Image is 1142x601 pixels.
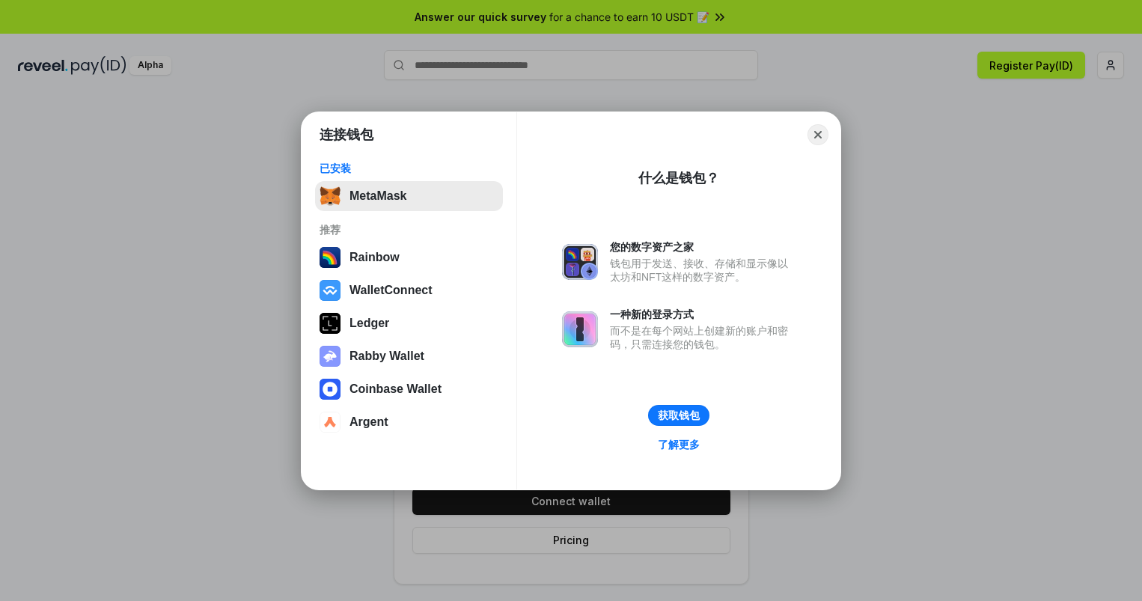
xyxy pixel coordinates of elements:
img: svg+xml,%3Csvg%20width%3D%22120%22%20height%3D%22120%22%20viewBox%3D%220%200%20120%20120%22%20fil... [320,247,341,268]
div: 而不是在每个网站上创建新的账户和密码，只需连接您的钱包。 [610,324,796,351]
button: WalletConnect [315,275,503,305]
button: Ledger [315,308,503,338]
button: Coinbase Wallet [315,374,503,404]
div: 推荐 [320,223,498,237]
div: Ledger [349,317,389,330]
button: Close [807,124,828,145]
div: 获取钱包 [658,409,700,422]
button: Rabby Wallet [315,341,503,371]
div: Rabby Wallet [349,350,424,363]
img: svg+xml,%3Csvg%20xmlns%3D%22http%3A%2F%2Fwww.w3.org%2F2000%2Fsvg%22%20fill%3D%22none%22%20viewBox... [320,346,341,367]
img: svg+xml,%3Csvg%20width%3D%2228%22%20height%3D%2228%22%20viewBox%3D%220%200%2028%2028%22%20fill%3D... [320,280,341,301]
img: svg+xml,%3Csvg%20fill%3D%22none%22%20height%3D%2233%22%20viewBox%3D%220%200%2035%2033%22%20width%... [320,186,341,207]
img: svg+xml,%3Csvg%20width%3D%2228%22%20height%3D%2228%22%20viewBox%3D%220%200%2028%2028%22%20fill%3D... [320,379,341,400]
div: 了解更多 [658,438,700,451]
div: Rainbow [349,251,400,264]
button: Argent [315,407,503,437]
div: 一种新的登录方式 [610,308,796,321]
img: svg+xml,%3Csvg%20xmlns%3D%22http%3A%2F%2Fwww.w3.org%2F2000%2Fsvg%22%20fill%3D%22none%22%20viewBox... [562,244,598,280]
button: Rainbow [315,242,503,272]
div: 已安装 [320,162,498,175]
button: 获取钱包 [648,405,709,426]
div: WalletConnect [349,284,433,297]
div: MetaMask [349,189,406,203]
img: svg+xml,%3Csvg%20xmlns%3D%22http%3A%2F%2Fwww.w3.org%2F2000%2Fsvg%22%20fill%3D%22none%22%20viewBox... [562,311,598,347]
div: 钱包用于发送、接收、存储和显示像以太坊和NFT这样的数字资产。 [610,257,796,284]
img: svg+xml,%3Csvg%20width%3D%2228%22%20height%3D%2228%22%20viewBox%3D%220%200%2028%2028%22%20fill%3D... [320,412,341,433]
div: Argent [349,415,388,429]
img: svg+xml,%3Csvg%20xmlns%3D%22http%3A%2F%2Fwww.w3.org%2F2000%2Fsvg%22%20width%3D%2228%22%20height%3... [320,313,341,334]
button: MetaMask [315,181,503,211]
h1: 连接钱包 [320,126,373,144]
div: 什么是钱包？ [638,169,719,187]
div: 您的数字资产之家 [610,240,796,254]
a: 了解更多 [649,435,709,454]
div: Coinbase Wallet [349,382,442,396]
